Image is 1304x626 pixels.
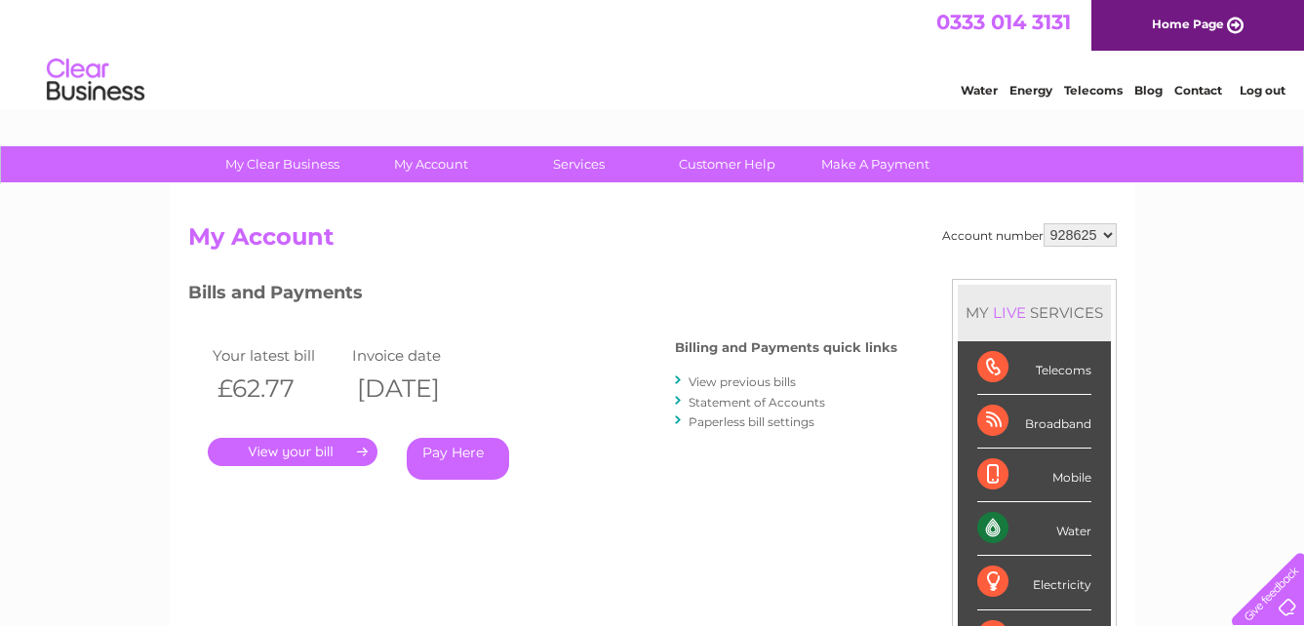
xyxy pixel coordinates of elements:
a: . [208,438,377,466]
div: Account number [942,223,1117,247]
div: Water [977,502,1091,556]
h2: My Account [188,223,1117,260]
a: Contact [1174,83,1222,98]
h4: Billing and Payments quick links [675,340,897,355]
a: Blog [1134,83,1163,98]
a: Telecoms [1064,83,1123,98]
td: Invoice date [347,342,488,369]
a: My Clear Business [202,146,363,182]
h3: Bills and Payments [188,279,897,313]
a: Energy [1009,83,1052,98]
div: LIVE [989,303,1030,322]
a: 0333 014 3131 [936,10,1071,34]
div: Electricity [977,556,1091,609]
div: Telecoms [977,341,1091,395]
a: Services [498,146,659,182]
div: Broadband [977,395,1091,449]
img: logo.png [46,51,145,110]
a: My Account [350,146,511,182]
a: Statement of Accounts [689,395,825,410]
a: Make A Payment [795,146,956,182]
div: Mobile [977,449,1091,502]
th: [DATE] [347,369,488,409]
a: Pay Here [407,438,509,480]
a: View previous bills [689,374,796,389]
div: Clear Business is a trading name of Verastar Limited (registered in [GEOGRAPHIC_DATA] No. 3667643... [192,11,1114,95]
td: Your latest bill [208,342,348,369]
div: MY SERVICES [958,285,1111,340]
a: Paperless bill settings [689,414,814,429]
th: £62.77 [208,369,348,409]
a: Water [961,83,998,98]
a: Log out [1240,83,1285,98]
a: Customer Help [647,146,808,182]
